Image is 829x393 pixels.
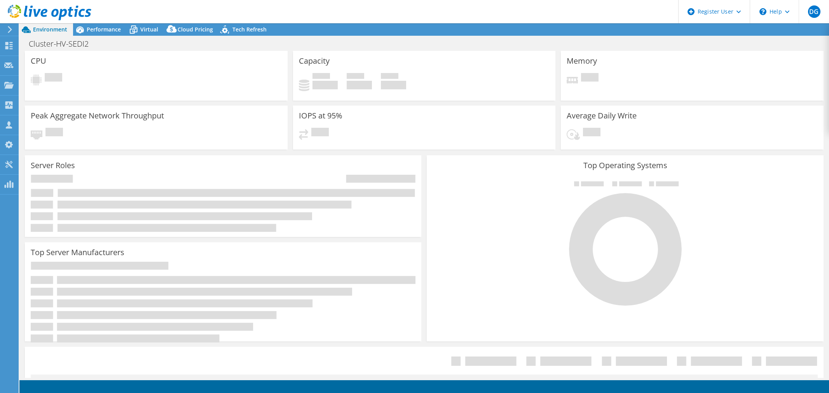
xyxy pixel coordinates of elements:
[433,161,817,170] h3: Top Operating Systems
[31,248,124,257] h3: Top Server Manufacturers
[31,57,46,65] h3: CPU
[33,26,67,33] span: Environment
[381,73,398,81] span: Total
[140,26,158,33] span: Virtual
[347,73,364,81] span: Free
[583,128,600,138] span: Pending
[25,40,101,48] h1: Cluster-HV-SEDI2
[311,128,329,138] span: Pending
[567,57,597,65] h3: Memory
[232,26,267,33] span: Tech Refresh
[87,26,121,33] span: Performance
[45,73,62,83] span: Pending
[581,73,599,83] span: Pending
[567,111,637,120] h3: Average Daily Write
[808,5,820,18] span: DG
[759,8,766,15] svg: \n
[31,161,75,170] h3: Server Roles
[312,73,330,81] span: Used
[347,81,372,89] h4: 0 GiB
[45,128,63,138] span: Pending
[312,81,338,89] h4: 0 GiB
[299,111,342,120] h3: IOPS at 95%
[381,81,406,89] h4: 0 GiB
[299,57,330,65] h3: Capacity
[31,111,164,120] h3: Peak Aggregate Network Throughput
[178,26,213,33] span: Cloud Pricing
